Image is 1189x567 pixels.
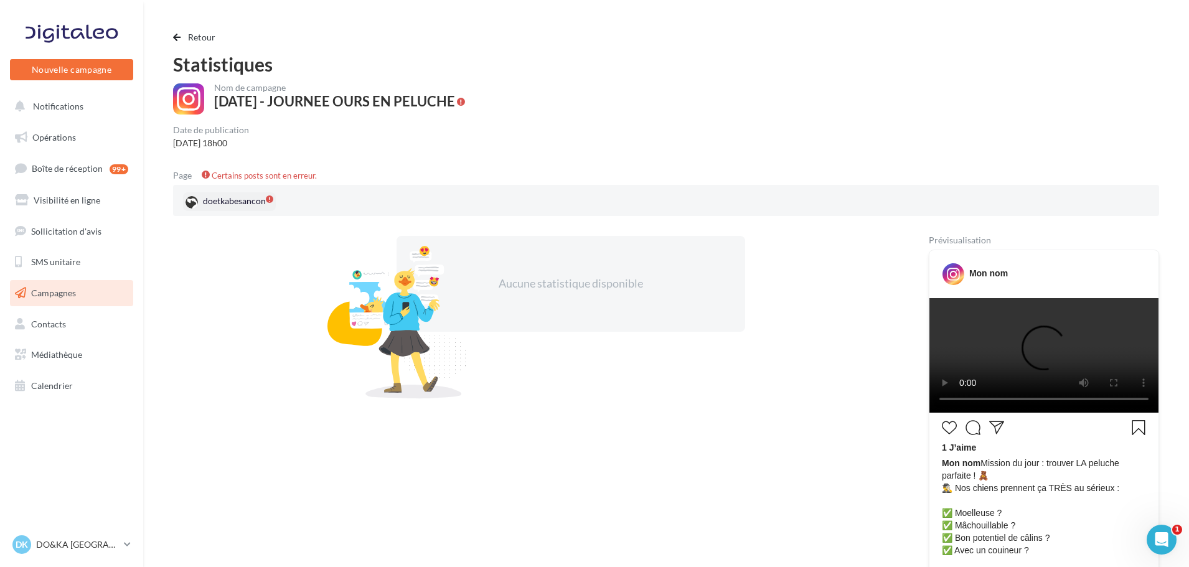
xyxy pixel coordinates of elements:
a: doetkabesancon [183,192,505,211]
span: Notifications [33,101,83,111]
span: Certains posts sont en erreur. [212,171,317,180]
a: Médiathèque [7,342,136,368]
a: SMS unitaire [7,249,136,275]
a: Calendrier [7,373,136,399]
a: Visibilité en ligne [7,187,136,213]
span: Calendrier [31,380,73,391]
a: Sollicitation d'avis [7,218,136,245]
a: DK DO&KA [GEOGRAPHIC_DATA] [10,533,133,556]
span: Mon nom [942,458,980,468]
button: Retour [173,30,221,45]
span: 1 [1172,525,1182,535]
span: Opérations [32,132,76,143]
span: Visibilité en ligne [34,195,100,205]
svg: Enregistrer [1131,420,1146,435]
svg: J’aime [942,420,957,435]
div: doetkabesancon [183,192,276,211]
div: Aucune statistique disponible [436,276,705,292]
div: Nom de campagne [214,83,465,92]
iframe: Intercom live chat [1147,525,1177,555]
a: Boîte de réception99+ [7,155,136,182]
svg: Partager la publication [989,420,1004,435]
div: 99+ [110,164,128,174]
button: Notifications [7,93,131,119]
span: Contacts [31,319,66,329]
svg: Commenter [966,420,980,435]
p: DO&KA [GEOGRAPHIC_DATA] [36,538,119,551]
div: Page [173,171,202,180]
span: Boîte de réception [32,163,103,174]
div: Statistiques [173,55,1159,73]
div: Mon nom [969,267,1008,279]
div: 1 J’aime [942,441,1146,457]
button: Nouvelle campagne [10,59,133,80]
span: Retour [188,32,216,42]
span: Sollicitation d'avis [31,225,101,236]
span: Médiathèque [31,349,82,360]
div: Prévisualisation [929,236,1159,245]
span: DK [16,538,28,551]
a: Campagnes [7,280,136,306]
span: SMS unitaire [31,256,80,267]
div: Date de publication [173,126,249,134]
div: [DATE] 18h00 [173,137,249,149]
a: Opérations [7,124,136,151]
div: [DATE] - JOURNEE OURS EN PELUCHE [214,95,455,108]
a: Contacts [7,311,136,337]
span: Campagnes [31,288,76,298]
